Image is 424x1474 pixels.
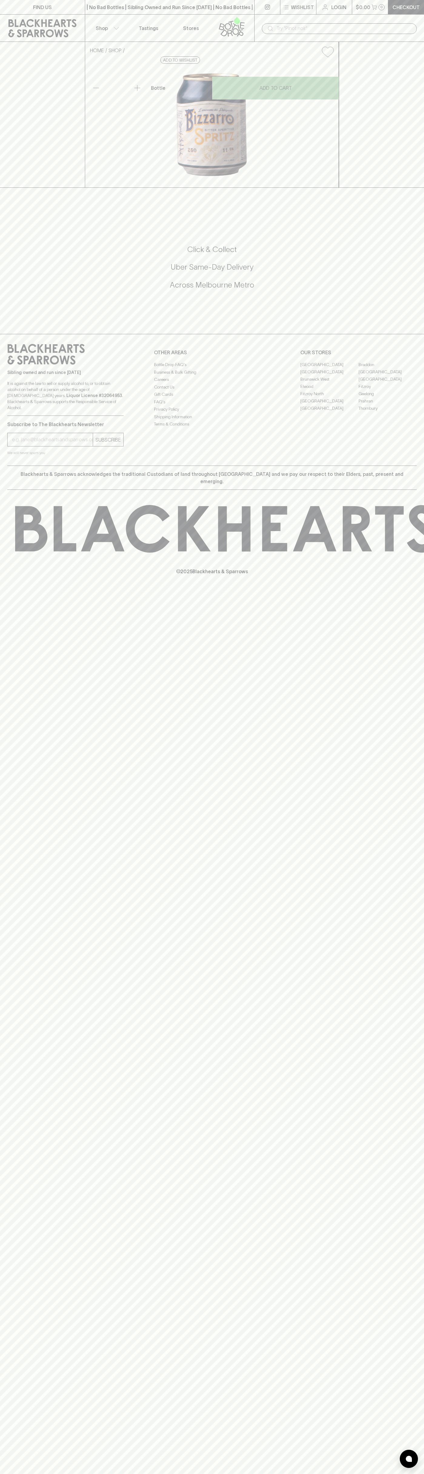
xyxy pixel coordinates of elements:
[154,383,270,391] a: Contact Us
[66,393,122,398] strong: Liquor License #32064953
[151,84,165,92] p: Bottle
[300,375,359,383] a: Brunswick West
[212,77,339,99] button: ADD TO CART
[154,391,270,398] a: Gift Cards
[7,280,417,290] h5: Across Melbourne Metro
[359,368,417,375] a: [GEOGRAPHIC_DATA]
[276,24,412,33] input: Try "Pinot noir"
[96,25,108,32] p: Shop
[154,349,270,356] p: OTHER AREAS
[154,398,270,406] a: FAQ's
[359,390,417,397] a: Geelong
[85,15,128,42] button: Shop
[183,25,199,32] p: Stores
[359,361,417,368] a: Braddon
[406,1456,412,1462] img: bubble-icon
[170,15,212,42] a: Stores
[359,397,417,405] a: Prahran
[33,4,52,11] p: FIND US
[380,5,383,9] p: 0
[7,380,124,411] p: It is against the law to sell or supply alcohol to, or to obtain alcohol on behalf of a person un...
[300,405,359,412] a: [GEOGRAPHIC_DATA]
[300,349,417,356] p: OUR STORES
[12,435,93,445] input: e.g. jane@blackheartsandsparrows.com.au
[95,436,121,443] p: SUBSCRIBE
[300,361,359,368] a: [GEOGRAPHIC_DATA]
[259,84,292,92] p: ADD TO CART
[359,375,417,383] a: [GEOGRAPHIC_DATA]
[154,421,270,428] a: Terms & Conditions
[154,413,270,420] a: Shipping Information
[90,48,104,53] a: HOME
[7,421,124,428] p: Subscribe to The Blackhearts Newsletter
[149,82,212,94] div: Bottle
[300,368,359,375] a: [GEOGRAPHIC_DATA]
[7,450,124,456] p: We will never spam you
[93,433,123,446] button: SUBSCRIBE
[319,44,336,60] button: Add to wishlist
[160,56,200,64] button: Add to wishlist
[359,405,417,412] a: Thornbury
[331,4,346,11] p: Login
[7,220,417,322] div: Call to action block
[12,470,412,485] p: Blackhearts & Sparrows acknowledges the traditional Custodians of land throughout [GEOGRAPHIC_DAT...
[359,383,417,390] a: Fitzroy
[154,406,270,413] a: Privacy Policy
[139,25,158,32] p: Tastings
[300,383,359,390] a: Elwood
[109,48,122,53] a: SHOP
[154,368,270,376] a: Business & Bulk Gifting
[127,15,170,42] a: Tastings
[154,376,270,383] a: Careers
[7,244,417,254] h5: Click & Collect
[7,369,124,375] p: Sibling owned and run since [DATE]
[291,4,314,11] p: Wishlist
[154,361,270,368] a: Bottle Drop FAQ's
[356,4,370,11] p: $0.00
[300,390,359,397] a: Fitzroy North
[392,4,420,11] p: Checkout
[7,262,417,272] h5: Uber Same-Day Delivery
[300,397,359,405] a: [GEOGRAPHIC_DATA]
[85,62,339,187] img: 23568.png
